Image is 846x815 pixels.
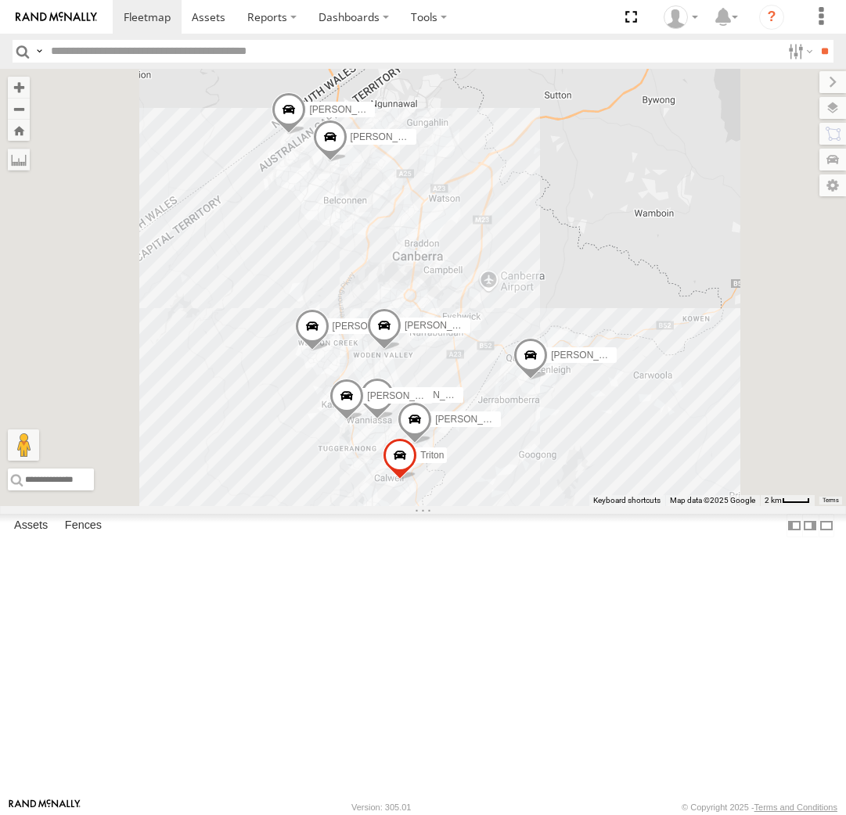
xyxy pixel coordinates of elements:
span: Triton [420,450,444,461]
span: [PERSON_NAME] [397,390,474,400]
a: Terms [823,497,839,504]
label: Search Filter Options [782,40,815,63]
span: [PERSON_NAME] [350,131,427,142]
label: Map Settings [819,174,846,196]
button: Drag Pegman onto the map to open Street View [8,429,39,461]
span: [PERSON_NAME] [404,320,481,331]
span: Map data ©2025 Google [670,496,755,504]
span: [PERSON_NAME] [367,390,445,400]
button: Zoom in [8,77,30,98]
div: Version: 305.01 [351,802,411,812]
span: [PERSON_NAME] [551,349,628,360]
label: Dock Summary Table to the Left [787,514,802,537]
button: Keyboard shortcuts [593,495,661,506]
label: Hide Summary Table [819,514,834,537]
img: rand-logo.svg [16,12,97,23]
div: Helen Mason [658,5,704,29]
i: ? [759,5,784,30]
span: [PERSON_NAME] [332,320,409,331]
div: © Copyright 2025 - [682,802,837,812]
label: Fences [57,515,110,537]
a: Visit our Website [9,799,81,815]
span: [PERSON_NAME] [309,103,387,114]
button: Zoom Home [8,120,30,141]
label: Search Query [33,40,45,63]
span: 2 km [765,496,782,504]
span: [PERSON_NAME] [435,413,513,424]
a: Terms and Conditions [754,802,837,812]
label: Assets [6,515,56,537]
button: Zoom out [8,98,30,120]
button: Map Scale: 2 km per 32 pixels [760,495,815,506]
label: Measure [8,149,30,171]
label: Dock Summary Table to the Right [802,514,818,537]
